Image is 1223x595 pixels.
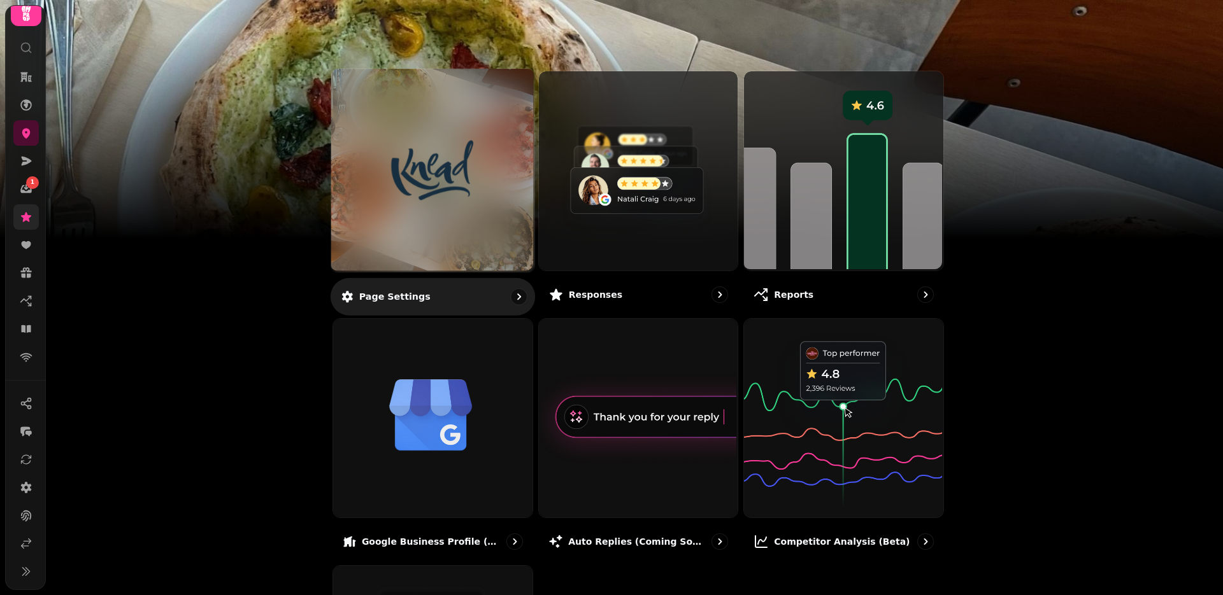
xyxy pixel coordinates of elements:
a: Competitor analysis (Beta)Competitor analysis (Beta) [743,318,944,561]
p: Auto replies (Coming soon) [568,535,706,548]
svg: go to [713,288,726,301]
a: Page settingsKnead-to-Know ReviewsPage settings [331,68,535,315]
svg: go to [508,535,521,548]
svg: go to [919,288,932,301]
img: Knead-to-Know Reviews [357,129,509,212]
p: Page settings [359,290,431,303]
a: Auto replies (Coming soon)Auto replies (Coming soon) [538,318,739,561]
img: Reports [743,70,942,269]
svg: go to [919,535,932,548]
svg: go to [512,290,525,303]
a: Google Business Profile (Beta)Google Business Profile (Beta) [333,318,533,561]
img: Google Business Profile (Beta) [332,318,531,517]
a: 1 [13,176,39,202]
p: Competitor analysis (Beta) [774,535,910,548]
a: ResponsesResponses [538,71,739,313]
p: Reports [774,288,813,301]
img: Auto replies (Coming soon) [538,318,737,517]
a: ReportsReports [743,71,944,313]
span: 1 [31,178,34,187]
svg: go to [713,535,726,548]
p: Google Business Profile (Beta) [362,535,501,548]
img: Responses [538,70,737,269]
img: Competitor analysis (Beta) [743,318,942,517]
p: Responses [569,288,622,301]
